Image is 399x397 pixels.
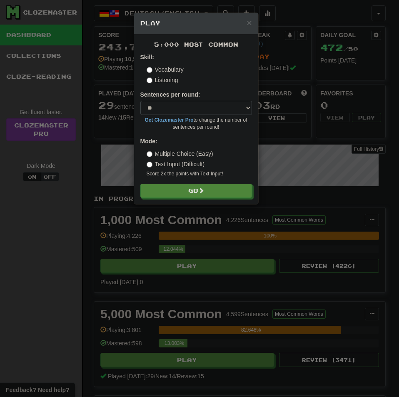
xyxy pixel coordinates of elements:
[147,76,178,84] label: Listening
[140,54,154,60] strong: Skill:
[147,67,152,73] input: Vocabulary
[147,65,184,74] label: Vocabulary
[140,19,252,27] h5: Play
[147,170,252,177] small: Score 2x the points with Text Input !
[140,138,157,145] strong: Mode:
[247,18,252,27] span: ×
[147,150,213,158] label: Multiple Choice (Easy)
[147,77,152,83] input: Listening
[140,90,200,99] label: Sentences per round:
[247,18,252,27] button: Close
[147,162,152,167] input: Text Input (Difficult)
[145,117,194,123] a: Get Clozemaster Pro
[140,117,252,131] small: to change the number of sentences per round!
[147,160,205,168] label: Text Input (Difficult)
[140,184,252,198] button: Go
[147,151,152,157] input: Multiple Choice (Easy)
[154,41,238,48] span: 5,000 Most Common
